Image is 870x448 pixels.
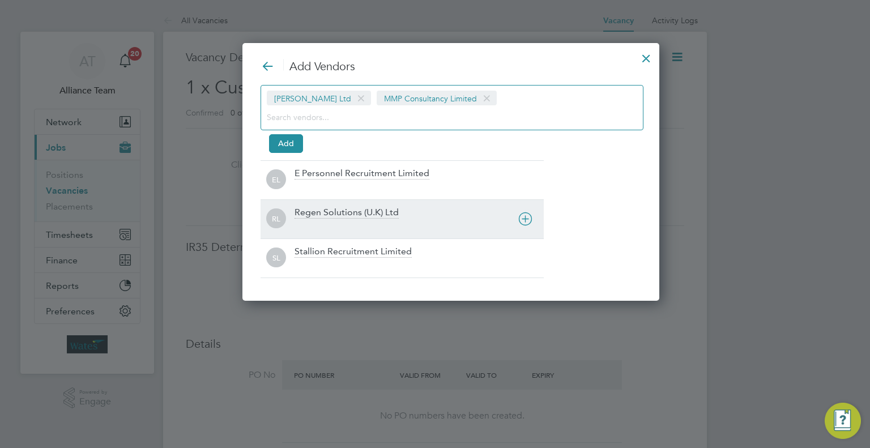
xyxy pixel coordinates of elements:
span: MMP Consultancy Limited [377,91,497,105]
input: Search vendors... [267,109,609,124]
span: [PERSON_NAME] Ltd [267,91,371,105]
div: E Personnel Recruitment Limited [295,168,429,180]
button: Engage Resource Center [825,403,861,439]
button: Add [269,134,303,152]
span: RL [266,209,286,229]
div: Stallion Recruitment Limited [295,246,412,258]
h3: Add Vendors [261,59,641,74]
span: SL [266,248,286,268]
span: EL [266,170,286,190]
div: Regen Solutions (U.K) Ltd [295,207,399,219]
